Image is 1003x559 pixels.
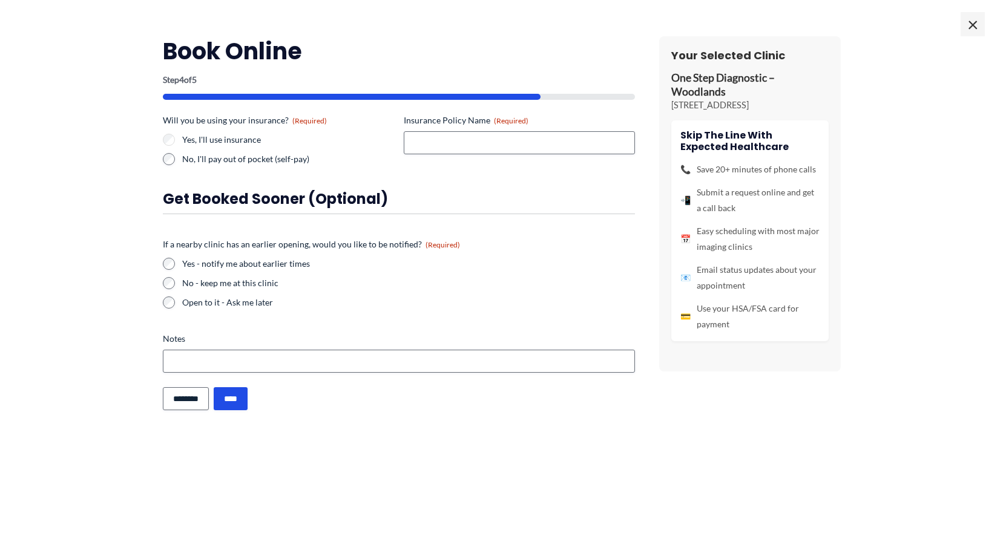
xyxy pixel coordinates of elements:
label: No - keep me at this clinic [182,277,635,289]
h4: Skip the line with Expected Healthcare [680,129,820,152]
li: Use your HSA/FSA card for payment [680,301,820,332]
legend: Will you be using your insurance? [163,114,327,126]
li: Email status updates about your appointment [680,262,820,293]
p: [STREET_ADDRESS] [671,99,829,111]
label: Yes - notify me about earlier times [182,258,635,270]
span: (Required) [494,116,528,125]
span: 📅 [680,231,691,247]
span: 5 [192,74,197,85]
h3: Your Selected Clinic [671,48,829,62]
li: Submit a request online and get a call back [680,185,820,216]
span: 4 [179,74,184,85]
span: (Required) [292,116,327,125]
p: One Step Diagnostic – Woodlands [671,71,829,99]
label: Notes [163,333,635,345]
p: Step of [163,76,635,84]
span: 💳 [680,309,691,324]
legend: If a nearby clinic has an earlier opening, would you like to be notified? [163,238,460,250]
li: Easy scheduling with most major imaging clinics [680,223,820,255]
span: 📧 [680,270,691,286]
label: No, I'll pay out of pocket (self-pay) [182,153,394,165]
li: Save 20+ minutes of phone calls [680,162,820,177]
label: Insurance Policy Name [404,114,635,126]
span: (Required) [426,240,460,249]
span: × [961,12,985,36]
span: 📲 [680,192,691,208]
h2: Book Online [163,36,635,66]
label: Open to it - Ask me later [182,296,635,309]
span: 📞 [680,162,691,177]
label: Yes, I'll use insurance [182,134,394,146]
h3: Get booked sooner (optional) [163,189,635,208]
